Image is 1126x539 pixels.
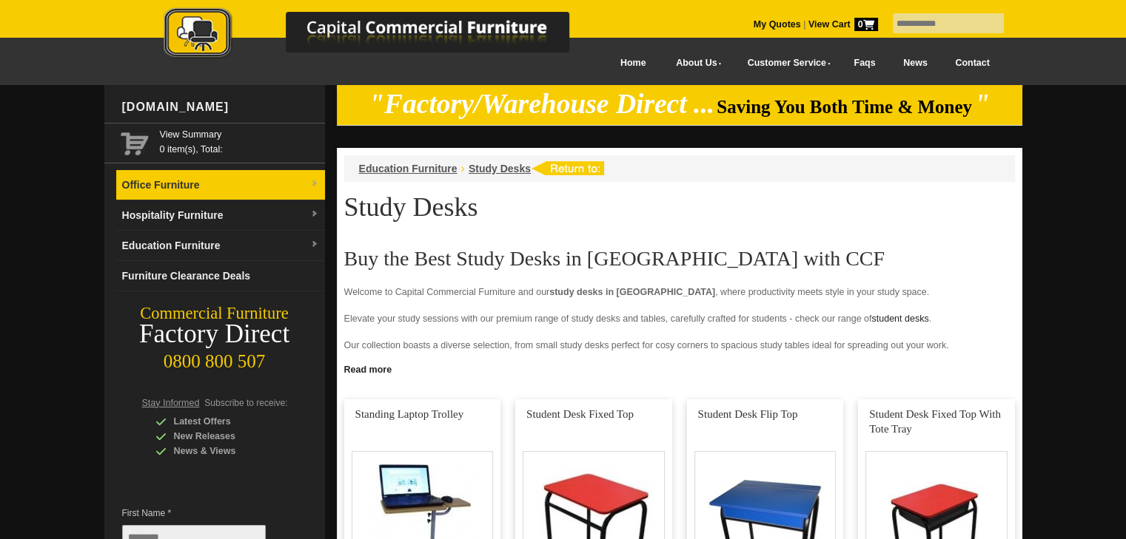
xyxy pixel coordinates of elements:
div: Latest Offers [155,414,296,429]
a: Customer Service [731,47,840,80]
a: View Cart0 [805,19,877,30]
span: Stay Informed [142,398,200,408]
div: [DOMAIN_NAME] [116,85,325,129]
em: "Factory/Warehouse Direct ... [369,89,714,119]
img: return to [531,161,604,175]
strong: View Cart [808,19,878,30]
em: " [974,89,990,119]
a: Education Furnituredropdown [116,231,325,261]
a: Capital Commercial Furniture Logo [123,7,641,66]
span: Subscribe to receive: [204,398,287,408]
a: Furniture Clearance Deals [116,261,325,291]
img: Capital Commercial Furniture Logo [123,7,641,61]
a: Faqs [840,47,890,80]
a: Office Furnituredropdown [116,170,325,200]
strong: study desks in [GEOGRAPHIC_DATA] [549,287,715,297]
a: My Quotes [754,19,801,30]
a: Hospitality Furnituredropdown [116,200,325,231]
h1: Study Desks [344,193,1015,221]
div: New Releases [155,429,296,444]
h2: Buy the Best Study Desks in [GEOGRAPHIC_DATA] with CCF [344,248,1015,270]
p: Elevate your study sessions with our premium range of study desks and tables, carefully crafted f... [344,311,1015,326]
span: Saving You Both Time & Money [717,97,972,117]
a: Study Desks [469,163,531,174]
a: Contact [941,47,1003,80]
div: Factory Direct [104,324,325,345]
div: News & Views [155,444,296,458]
div: Commercial Furniture [104,303,325,324]
div: 0800 800 507 [104,344,325,372]
span: First Name * [122,506,288,521]
li: › [461,161,465,176]
a: student desks [871,313,928,324]
span: 0 [854,18,878,31]
span: 0 item(s), Total: [160,127,319,155]
a: Click to read more [337,359,1022,377]
p: Welcome to Capital Commercial Furniture and our , where productivity meets style in your study sp... [344,285,1015,299]
a: News [889,47,941,80]
a: Education Furniture [359,163,458,174]
img: dropdown [310,240,319,249]
img: dropdown [310,210,319,219]
p: Our collection boasts a diverse selection, from small study desks perfect for cosy corners to spa... [344,338,1015,353]
a: About Us [660,47,731,80]
img: dropdown [310,180,319,189]
a: View Summary [160,127,319,142]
